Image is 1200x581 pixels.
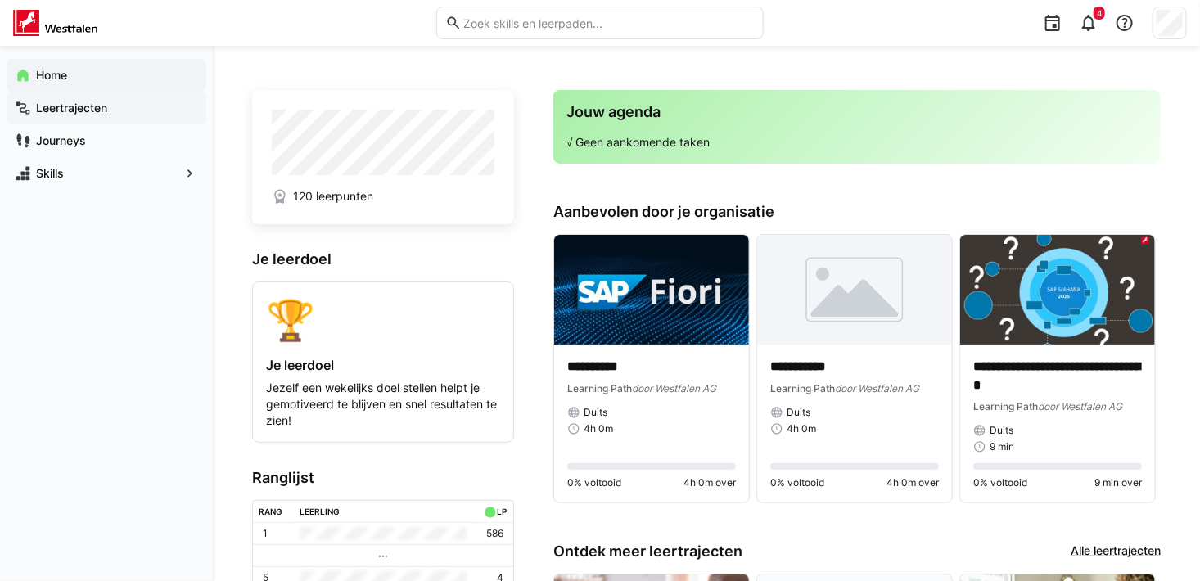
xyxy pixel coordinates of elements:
h3: Ontdek meer leertrajecten [553,543,742,561]
span: 0% voltooid [567,476,621,489]
img: image [960,235,1155,345]
span: Duits [584,406,607,419]
span: Duits [990,424,1013,437]
h4: Je leerdoel [266,357,500,373]
span: 4h 0m [584,422,613,435]
span: 9 min [990,440,1014,453]
img: image [554,235,749,345]
span: Learning Path [973,400,1038,412]
span: Duits [787,406,810,419]
h3: Jouw agenda [566,103,1148,121]
p: 1 [263,527,268,540]
h3: Je leerdoel [252,250,514,268]
div: LP [497,507,507,516]
p: 586 [486,527,503,540]
h3: Aanbevolen door je organisatie [553,203,1161,221]
h3: Ranglijst [252,469,514,487]
p: √ Geen aankomende taken [566,134,1148,151]
div: Rang [259,507,283,516]
span: door Westfalen AG [1038,400,1122,412]
p: Jezelf een wekelijks doel stellen helpt je gemotiveerd te blijven en snel resultaten te zien! [266,380,500,429]
span: Learning Path [770,382,835,394]
span: door Westfalen AG [835,382,919,394]
span: Learning Path [567,382,632,394]
img: image [757,235,952,345]
span: 4h 0m [787,422,816,435]
span: 120 leerpunten [293,188,373,205]
a: Alle leertrajecten [1071,543,1161,561]
input: Zoek skills en leerpaden... [462,16,755,30]
span: 9 min over [1094,476,1142,489]
span: door Westfalen AG [632,382,716,394]
div: Leerling [300,507,341,516]
span: 0% voltooid [770,476,824,489]
span: 4 [1097,8,1102,18]
span: 4h 0m over [683,476,736,489]
span: 0% voltooid [973,476,1027,489]
div: 🏆 [266,295,500,344]
span: 4h 0m over [886,476,939,489]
